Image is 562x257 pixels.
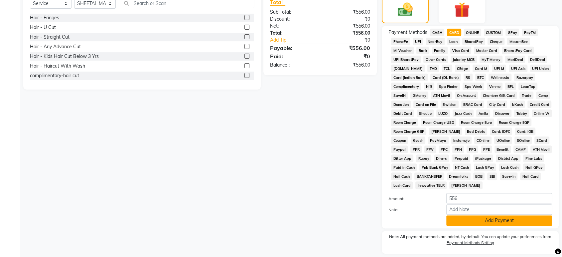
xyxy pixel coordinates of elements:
[417,110,434,117] span: Shoutlo
[320,44,375,52] div: ₹556.00
[497,119,532,126] span: Room Charge EGP
[414,172,444,180] span: BANKTANSFER
[489,74,511,81] span: Wellnessta
[528,56,547,63] span: DefiDeal
[473,154,493,162] span: iPackage
[519,92,533,99] span: Trade
[436,110,450,117] span: LUZO
[391,83,421,90] span: Complimentary
[320,30,375,37] div: ₹556.00
[439,145,450,153] span: PPC
[465,128,487,135] span: Bad Debts
[446,215,552,226] button: Add Payment
[30,63,85,70] div: Hair - Haircut With Wash
[265,9,320,16] div: Sub Total:
[391,145,408,153] span: Paypal
[502,47,534,54] span: BharatPay Card
[320,52,375,60] div: ₹0
[463,83,485,90] span: Spa Week
[534,136,549,144] span: SCard
[530,145,552,153] span: ATH Movil
[391,172,412,180] span: Nail Cash
[514,74,535,81] span: Razorpay
[383,196,441,202] label: Amount:
[513,145,528,153] span: CAMP
[523,163,545,171] span: Nail GPay
[462,38,485,45] span: BharatPay
[514,136,532,144] span: SOnline
[446,204,552,215] input: Add Note
[391,128,426,135] span: Room Charge GBP
[421,119,456,126] span: Room Charge USD
[492,65,506,72] span: UPI M
[476,110,490,117] span: AmEx
[451,136,472,144] span: Instamojo
[430,74,461,81] span: Card (DL Bank)
[455,92,478,99] span: On Account
[391,56,421,63] span: UPI BharatPay
[447,38,460,45] span: Loan
[424,83,434,90] span: Nift
[505,56,525,63] span: MariDeal
[451,56,477,63] span: Juice by MCB
[487,101,507,108] span: City Card
[391,65,425,72] span: [DOMAIN_NAME]
[391,74,428,81] span: Card (Indian Bank)
[410,92,428,99] span: GMoney
[459,119,494,126] span: Room Charge Euro
[320,62,375,69] div: ₹556.00
[413,38,423,45] span: UPI
[447,29,461,36] span: CARD
[388,29,427,36] span: Payment Methods
[265,30,320,37] div: Total:
[499,163,520,171] span: Lash Cash
[265,37,329,44] a: Add Tip
[434,154,449,162] span: Diners
[30,34,70,41] div: Hair - Straight Cut
[518,83,537,90] span: LoanTap
[410,145,422,153] span: PPR
[265,23,320,30] div: Net:
[265,52,320,60] div: Paid:
[522,29,538,36] span: PayTM
[30,43,81,50] div: Hair - Any Advance Cut
[490,128,512,135] span: Card: IDFC
[532,110,552,117] span: Online W
[30,14,59,21] div: Hair - Fringes
[415,181,447,189] span: Innovative TELR
[496,154,520,162] span: District App
[391,47,414,54] span: MI Voucher
[474,163,496,171] span: Lash GPay
[391,92,408,99] span: SaveIN
[391,163,417,171] span: Paid in Cash
[391,181,413,189] span: Lash Card
[481,145,492,153] span: PPE
[500,172,517,180] span: Save-In
[442,65,452,72] span: TCL
[427,65,439,72] span: THD
[416,154,431,162] span: Rupay
[423,56,448,63] span: Other Cards
[437,83,460,90] span: Spa Finder
[393,1,417,18] img: _cash.svg
[30,53,99,60] div: Hair - Kids Hair Cut Below 3 Yrs
[431,92,452,99] span: ATH Movil
[523,154,544,162] span: Pine Labs
[453,163,471,171] span: NT Cash
[527,101,551,108] span: Credit Card
[265,44,320,52] div: Payable:
[505,83,516,90] span: BFL
[474,136,492,144] span: COnline
[391,154,413,162] span: Dittor App
[487,172,497,180] span: SBI
[507,38,530,45] span: MosamBee
[391,101,411,108] span: Donation
[30,24,56,31] div: Hair - U Cut
[510,101,525,108] span: bKash
[453,110,474,117] span: Jazz Cash
[441,101,459,108] span: Envision
[464,29,481,36] span: ONLINE
[265,16,320,23] div: Discount:
[391,119,418,126] span: Room Charge
[265,62,320,69] div: Balance :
